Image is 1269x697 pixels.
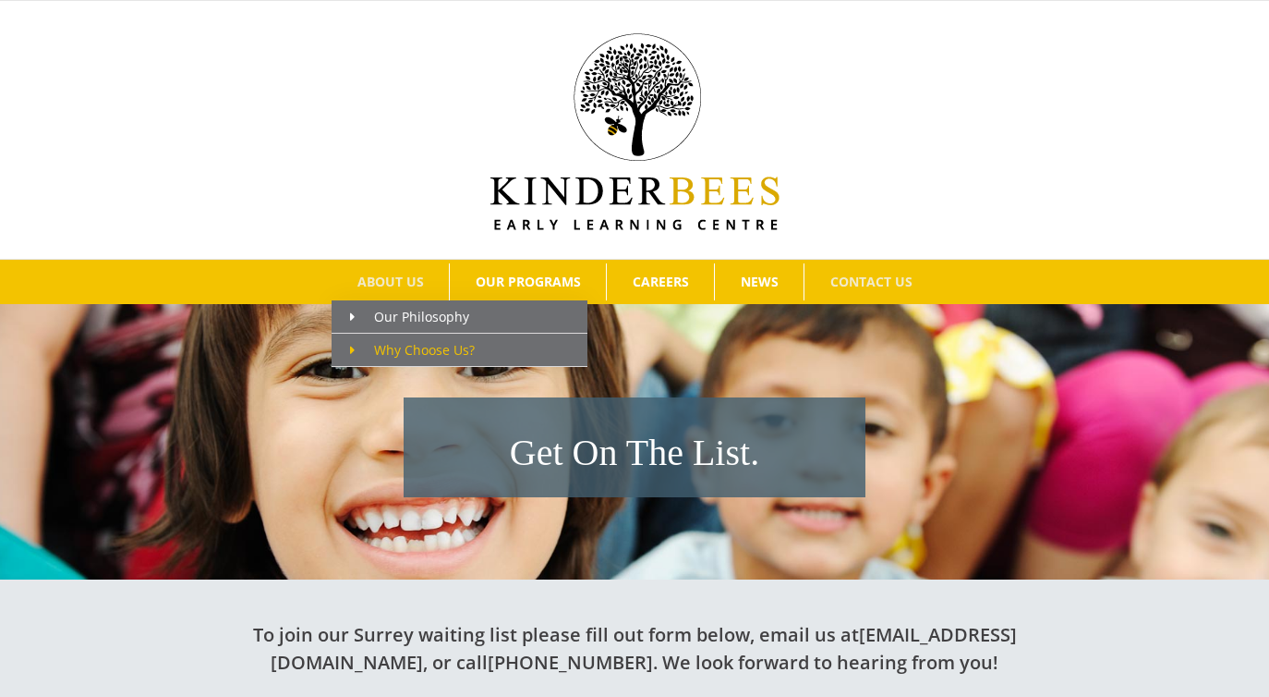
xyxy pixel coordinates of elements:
h1: Get On The List. [413,427,856,479]
a: [EMAIL_ADDRESS][DOMAIN_NAME] [271,622,1017,675]
span: Why Choose Us? [350,341,475,359]
a: ABOUT US [332,263,449,300]
a: Our Philosophy [332,300,587,334]
span: Our Philosophy [350,308,469,325]
a: CAREERS [607,263,714,300]
span: NEWS [741,275,779,288]
nav: Main Menu [28,260,1241,304]
a: OUR PROGRAMS [450,263,606,300]
span: CONTACT US [830,275,912,288]
a: NEWS [715,263,804,300]
span: ABOUT US [357,275,424,288]
a: CONTACT US [804,263,937,300]
h2: To join our Surrey waiting list please fill out form below, email us at , or call . We look forwa... [228,621,1041,677]
img: Kinder Bees Logo [490,33,780,230]
span: OUR PROGRAMS [476,275,581,288]
a: [PHONE_NUMBER] [488,650,653,675]
span: CAREERS [633,275,689,288]
a: Why Choose Us? [332,334,587,367]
